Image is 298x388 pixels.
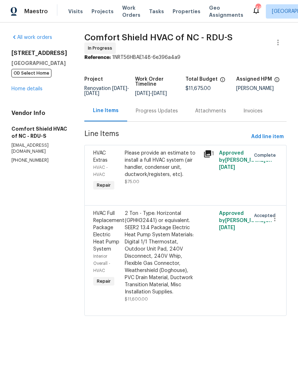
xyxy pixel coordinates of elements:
span: Renovation [84,86,129,96]
span: HVAC Extras [93,151,108,163]
p: [EMAIL_ADDRESS][DOMAIN_NAME] [11,142,67,155]
span: Projects [91,8,114,15]
span: Repair [94,182,114,189]
a: All work orders [11,35,52,40]
span: The total cost of line items that have been proposed by Opendoor. This sum includes line items th... [220,77,225,86]
span: Line Items [84,130,248,143]
h5: Assigned HPM [236,77,272,82]
div: Attachments [195,107,226,115]
span: Interior Overall - HVAC [93,254,110,273]
span: [DATE] [152,91,167,96]
span: The hpm assigned to this work order. [274,77,280,86]
b: Reference: [84,55,111,60]
span: Maestro [24,8,48,15]
span: $11,600.00 [125,297,148,301]
div: 44 [255,4,260,11]
span: [DATE] [135,91,150,96]
span: $75.00 [125,180,139,184]
span: Work Orders [122,4,140,19]
h4: Vendor Info [11,110,67,117]
div: Invoices [243,107,263,115]
span: Approved by [PERSON_NAME] on [219,151,272,170]
span: [DATE] [219,165,235,170]
button: Add line item [248,130,287,143]
span: OD Select Home [11,69,51,77]
span: Complete [254,152,279,159]
span: In Progress [88,45,115,52]
span: Geo Assignments [209,4,243,19]
p: [PHONE_NUMBER] [11,157,67,163]
span: Comfort Shield HVAC of NC - RDU-S [84,33,233,42]
div: 2 Ton - Type: Horizontal (GPHH32441) or equivalent. SEER2 13.4 Package Electric Heat Pump System ... [125,210,199,296]
h5: Comfort Shield HVAC of NC - RDU-S [11,125,67,140]
div: 1NRT56HBAE148-6e396a4a9 [84,54,287,61]
span: Visits [68,8,83,15]
span: HVAC - HVAC [93,165,108,177]
span: Properties [173,8,200,15]
span: HVAC Full Replacement Package Electric Heat Pump System [93,211,124,252]
span: Tasks [149,9,164,14]
div: 1 [203,150,215,158]
span: [DATE] [84,91,99,96]
h5: Total Budget [185,77,218,82]
span: Approved by [PERSON_NAME] on [219,211,272,230]
div: Line Items [93,107,119,114]
h5: Project [84,77,103,82]
span: Accepted [254,212,278,219]
span: - [135,91,167,96]
div: Progress Updates [136,107,178,115]
span: $11,675.00 [185,86,211,91]
span: [DATE] [219,225,235,230]
span: Add line item [251,132,284,141]
div: Please provide an estimate to install a full HVAC system (air handler, condenser unit, ductwork/r... [125,150,199,178]
div: [PERSON_NAME] [236,86,287,91]
h5: Work Order Timeline [135,77,186,87]
h5: [GEOGRAPHIC_DATA] [11,60,67,67]
span: - [84,86,129,96]
h2: [STREET_ADDRESS] [11,50,67,57]
a: Home details [11,86,43,91]
span: Repair [94,278,114,285]
span: [DATE] [112,86,127,91]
